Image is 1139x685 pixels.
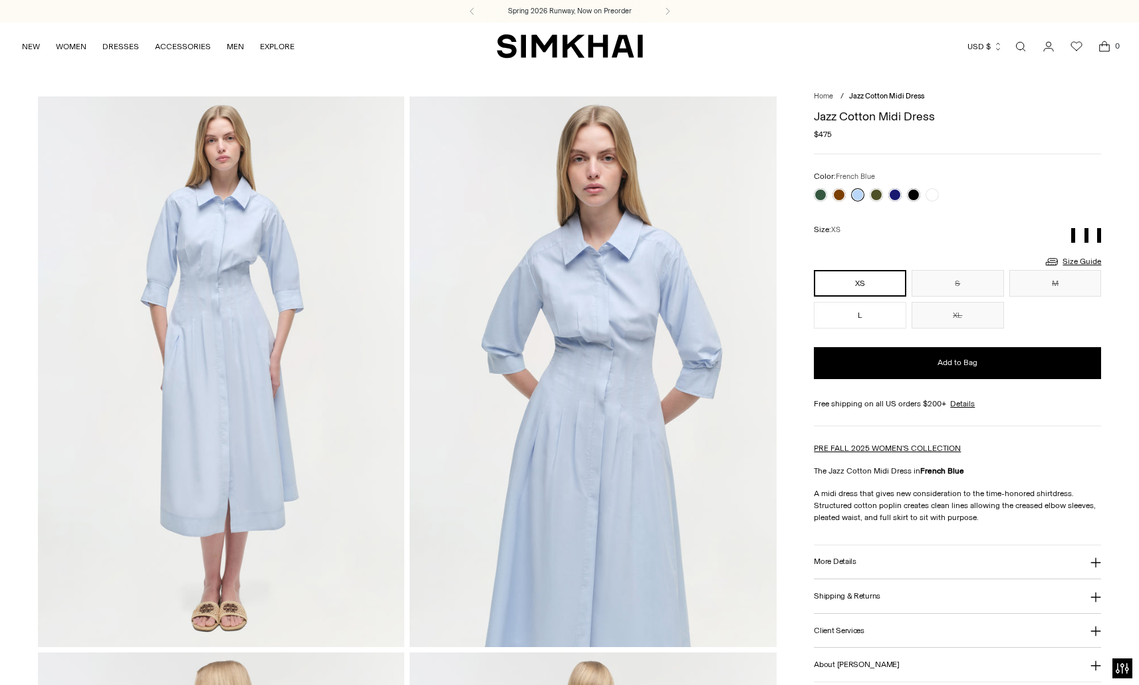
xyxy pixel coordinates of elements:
[814,110,1101,122] h1: Jazz Cotton Midi Dress
[22,32,40,61] a: NEW
[920,466,964,476] strong: French Blue
[814,128,832,140] span: $475
[38,96,405,646] img: Jazz Cotton Midi Dress
[1007,33,1034,60] a: Open search modal
[814,223,840,236] label: Size:
[814,270,906,297] button: XS
[814,579,1101,613] button: Shipping & Returns
[912,270,1004,297] button: S
[1035,33,1062,60] a: Go to the account page
[814,302,906,329] button: L
[814,465,1101,477] p: The Jazz Cotton Midi Dress in
[814,487,1101,523] p: A midi dress that gives new consideration to the time-honored shirtdress. Structured cotton popli...
[814,626,864,635] h3: Client Services
[814,648,1101,682] button: About [PERSON_NAME]
[508,6,632,17] a: Spring 2026 Runway, Now on Preorder
[814,92,833,100] a: Home
[814,91,1101,102] nav: breadcrumbs
[836,172,875,181] span: French Blue
[849,92,924,100] span: Jazz Cotton Midi Dress
[938,357,977,368] span: Add to Bag
[155,32,211,61] a: ACCESSORIES
[814,398,1101,410] div: Free shipping on all US orders $200+
[814,170,875,183] label: Color:
[814,614,1101,648] button: Client Services
[814,545,1101,579] button: More Details
[102,32,139,61] a: DRESSES
[950,398,975,410] a: Details
[1009,270,1102,297] button: M
[56,32,86,61] a: WOMEN
[1063,33,1090,60] a: Wishlist
[410,96,777,646] img: Jazz Cotton Midi Dress
[1111,40,1123,52] span: 0
[1091,33,1118,60] a: Open cart modal
[227,32,244,61] a: MEN
[814,347,1101,379] button: Add to Bag
[814,557,856,566] h3: More Details
[814,592,880,601] h3: Shipping & Returns
[814,660,899,669] h3: About [PERSON_NAME]
[260,32,295,61] a: EXPLORE
[912,302,1004,329] button: XL
[1044,253,1101,270] a: Size Guide
[814,444,961,453] a: PRE FALL 2025 WOMEN'S COLLECTION
[840,91,844,102] div: /
[967,32,1003,61] button: USD $
[497,33,643,59] a: SIMKHAI
[831,225,840,234] span: XS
